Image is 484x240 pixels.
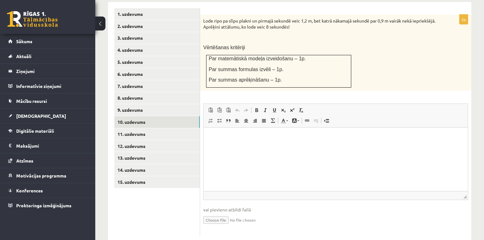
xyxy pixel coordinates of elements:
[114,92,200,104] a: 8. uzdevums
[16,53,31,59] span: Aktuāli
[8,138,87,153] a: Maksājumi
[297,106,306,114] a: Remove Format
[203,45,245,50] span: Vērtēšanas kritēriji
[16,128,54,134] span: Digitālie materiāli
[233,117,242,125] a: Align Left
[242,106,251,114] a: Redo (Ctrl+Y)
[16,38,32,44] span: Sākums
[16,64,87,78] legend: Ziņojumi
[7,11,58,27] a: Rīgas 1. Tālmācības vidusskola
[16,158,33,163] span: Atzīmes
[303,117,312,125] a: Link (Ctrl+K)
[259,117,268,125] a: Justify
[268,117,277,125] a: Math
[16,188,43,193] span: Konferences
[114,56,200,68] a: 5. uzdevums
[114,104,200,116] a: 9. uzdevums
[8,64,87,78] a: Ziņojumi
[114,68,200,80] a: 6. uzdevums
[203,18,436,30] p: Lode ripo pa slīpu plakni un pirmajā sekundē veic 1,2 m, bet katrā nākamajā sekundē par 0,9 m vai...
[290,117,301,125] a: Background Colour
[8,49,87,63] a: Aktuāli
[215,106,224,114] a: Paste as plain text (Ctrl+Shift+V)
[8,168,87,183] a: Motivācijas programma
[114,128,200,140] a: 11. uzdevums
[114,80,200,92] a: 7. uzdevums
[252,106,261,114] a: Bold (Ctrl+B)
[8,34,87,49] a: Sākums
[279,117,290,125] a: Text Colour
[8,94,87,108] a: Mācību resursi
[16,203,71,208] span: Proktoringa izmēģinājums
[224,106,233,114] a: Paste from Word
[270,106,279,114] a: Underline (Ctrl+U)
[16,173,66,178] span: Motivācijas programma
[114,116,200,128] a: 10. uzdevums
[209,77,282,83] span: Par summas aprēķināšanu – 1p.
[206,106,215,114] a: Paste (Ctrl+V)
[206,117,215,125] a: Insert/Remove Numbered List
[8,123,87,138] a: Digitālie materiāli
[16,113,66,119] span: [DEMOGRAPHIC_DATA]
[209,56,306,61] span: Par matemātiskā modeļa izveidošanu – 1p.
[279,106,288,114] a: Subscript
[312,117,320,125] a: Unlink
[114,164,200,176] a: 14. uzdevums
[209,67,284,72] span: Par summas formulas izvēli – 1p.
[8,183,87,198] a: Konferences
[114,44,200,56] a: 4. uzdevums
[233,106,242,114] a: Undo (Ctrl+Z)
[261,106,270,114] a: Italic (Ctrl+I)
[8,109,87,123] a: [DEMOGRAPHIC_DATA]
[114,8,200,20] a: 1. uzdevums
[8,79,87,93] a: Informatīvie ziņojumi
[288,106,297,114] a: Superscript
[16,138,87,153] legend: Maksājumi
[322,117,331,125] a: Insert Page Break for Printing
[16,98,47,104] span: Mācību resursi
[114,32,200,44] a: 3. uzdevums
[16,79,87,93] legend: Informatīvie ziņojumi
[204,128,468,191] iframe: Rich Text Editor, wiswyg-editor-user-answer-47024775830740
[114,176,200,188] a: 15. uzdevums
[8,153,87,168] a: Atzīmes
[459,14,468,24] p: 3p
[463,195,467,198] span: Drag to resize
[215,117,224,125] a: Insert/Remove Bulleted List
[114,152,200,164] a: 13. uzdevums
[114,20,200,32] a: 2. uzdevums
[242,117,251,125] a: Centre
[8,198,87,213] a: Proktoringa izmēģinājums
[251,117,259,125] a: Align Right
[203,206,468,213] span: vai pievieno atbildi failā
[224,117,233,125] a: Block Quote
[114,140,200,152] a: 12. uzdevums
